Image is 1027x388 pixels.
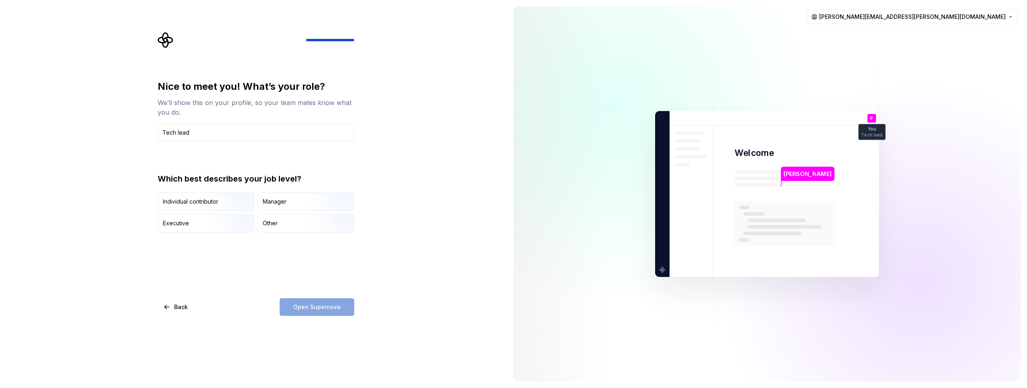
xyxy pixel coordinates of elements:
[158,80,354,93] div: Nice to meet you! What’s your role?
[158,98,354,117] div: We’ll show this on your profile, so your team mates know what you do.
[735,147,774,159] p: Welcome
[163,198,218,206] div: Individual contributor
[163,219,189,227] div: Executive
[158,173,354,184] div: Which best describes your job level?
[158,32,174,48] svg: Supernova Logo
[158,298,195,316] button: Back
[861,133,882,137] p: Tech lead
[868,127,876,131] p: You
[819,13,1006,21] span: [PERSON_NAME][EMAIL_ADDRESS][PERSON_NAME][DOMAIN_NAME]
[870,116,873,121] p: P
[783,170,832,178] p: [PERSON_NAME]
[808,10,1017,24] button: [PERSON_NAME][EMAIL_ADDRESS][PERSON_NAME][DOMAIN_NAME]
[158,123,354,141] input: Job title
[263,198,286,206] div: Manager
[174,303,188,311] span: Back
[263,219,278,227] div: Other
